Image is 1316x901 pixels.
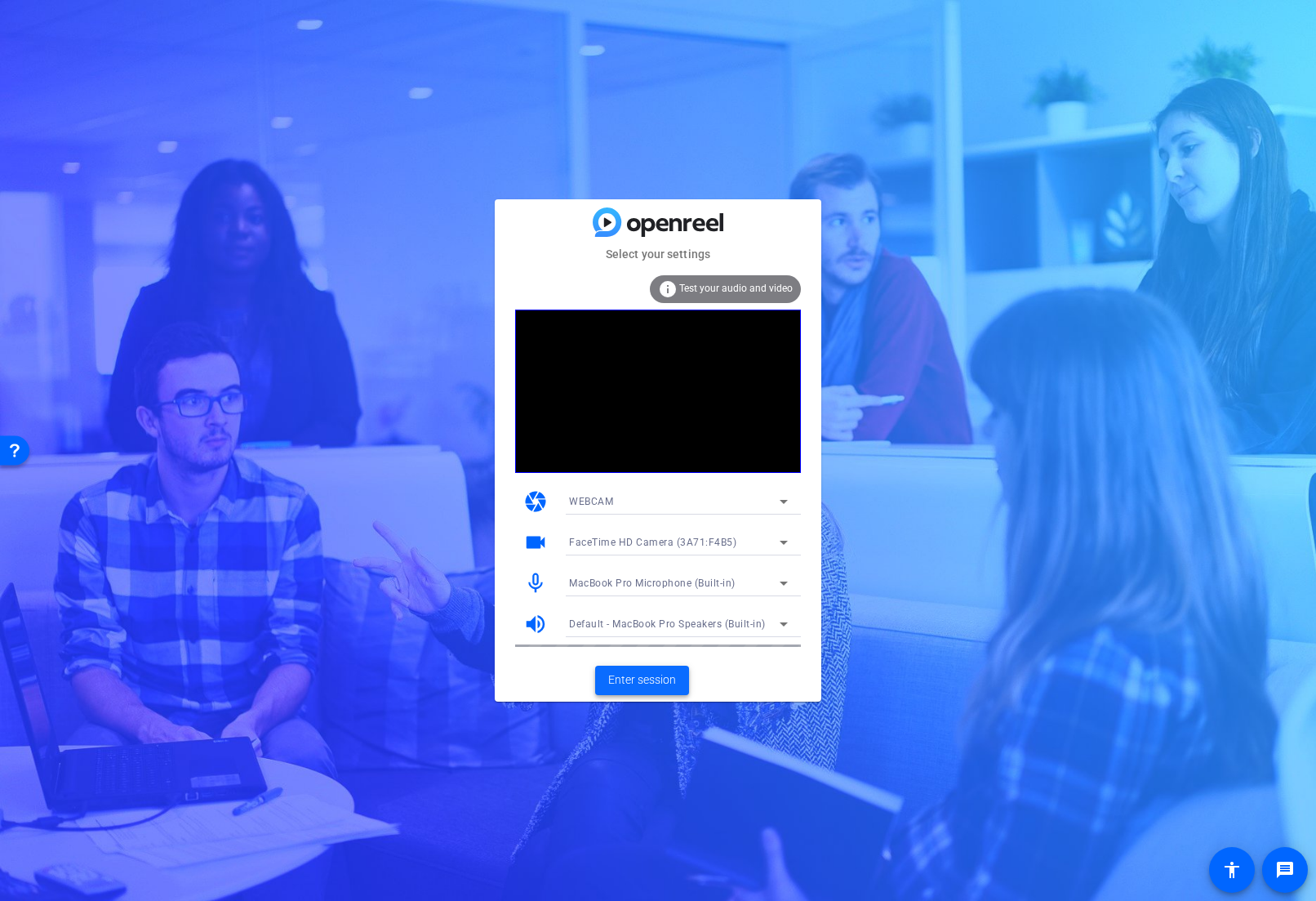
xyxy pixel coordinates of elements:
span: Default - MacBook Pro Speakers (Built-in) [569,618,766,630]
span: FaceTime HD Camera (3A71:F4B5) [569,537,736,548]
mat-icon: mic_none [523,571,548,595]
mat-icon: videocam [523,530,548,555]
mat-icon: info [658,279,678,299]
span: MacBook Pro Microphone (Built-in) [569,578,736,589]
mat-card-subtitle: Select your settings [495,245,821,263]
span: WEBCAM [569,496,613,507]
button: Enter session [595,666,689,695]
mat-icon: message [1275,860,1295,880]
span: Enter session [608,671,676,689]
mat-icon: volume_up [523,612,548,636]
span: Test your audio and video [679,283,793,294]
mat-icon: accessibility [1222,860,1242,880]
mat-icon: camera [523,489,548,514]
img: blue-gradient.svg [593,207,723,236]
